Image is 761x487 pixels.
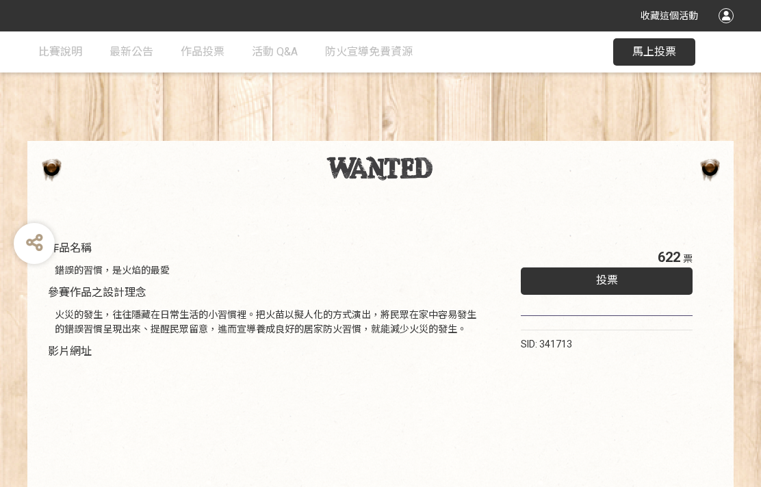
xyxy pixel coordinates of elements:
a: 防火宣導免費資源 [325,31,413,73]
span: 馬上投票 [632,45,676,58]
span: 投票 [596,274,618,287]
span: 活動 Q&A [252,45,298,58]
a: 比賽說明 [38,31,82,73]
a: 最新公告 [109,31,153,73]
span: 防火宣導免費資源 [325,45,413,58]
span: 票 [683,253,693,264]
span: 622 [658,249,680,265]
div: 火災的發生，往往隱藏在日常生活的小習慣裡。把火苗以擬人化的方式演出，將民眾在家中容易發生的錯誤習慣呈現出來、提醒民眾留意，進而宣導養成良好的居家防火習慣，就能減少火災的發生。 [55,308,480,337]
span: 比賽說明 [38,45,82,58]
span: 影片網址 [48,345,92,358]
span: 作品投票 [181,45,224,58]
span: 參賽作品之設計理念 [48,286,146,299]
div: 錯誤的習慣，是火焰的最愛 [55,263,480,278]
button: 馬上投票 [613,38,695,66]
span: 最新公告 [109,45,153,58]
a: 活動 Q&A [252,31,298,73]
span: 收藏這個活動 [641,10,698,21]
a: 作品投票 [181,31,224,73]
span: 作品名稱 [48,241,92,254]
span: SID: 341713 [521,339,572,350]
